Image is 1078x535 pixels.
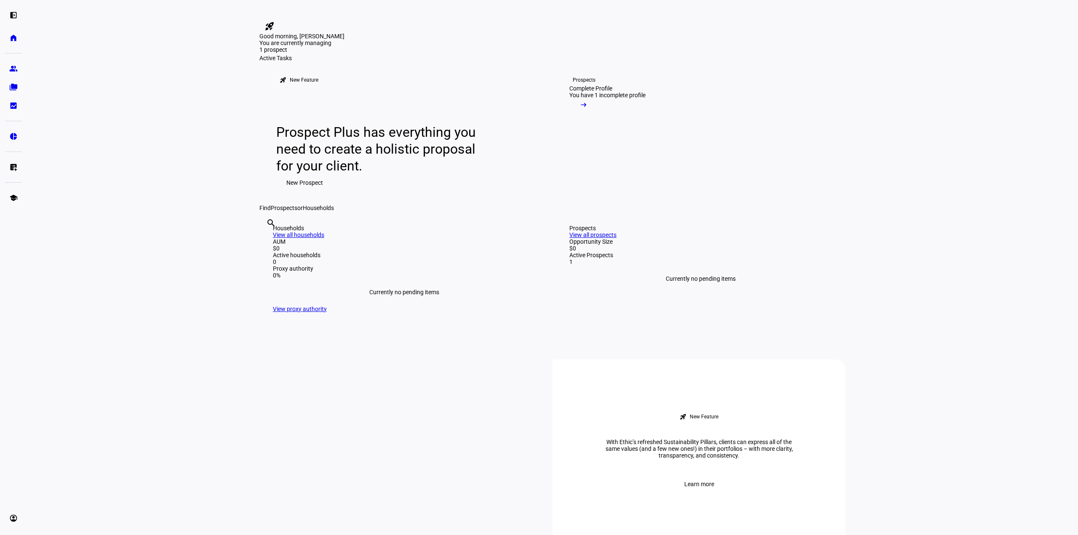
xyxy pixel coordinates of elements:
[273,306,327,312] a: View proxy authority
[259,55,846,61] div: Active Tasks
[273,232,324,238] a: View all households
[569,225,832,232] div: Prospects
[5,97,22,114] a: bid_landscape
[569,232,616,238] a: View all prospects
[569,258,832,265] div: 1
[680,413,686,420] mat-icon: rocket_launch
[290,77,318,83] div: New Feature
[9,514,18,522] eth-mat-symbol: account_circle
[9,11,18,19] eth-mat-symbol: left_panel_open
[286,174,323,191] span: New Prospect
[273,245,536,252] div: $0
[273,258,536,265] div: 0
[266,218,276,228] mat-icon: search
[259,33,846,40] div: Good morning, [PERSON_NAME]
[556,61,696,205] a: ProspectsComplete ProfileYou have 1 incomplete profile
[303,205,334,211] span: Households
[5,29,22,46] a: home
[569,92,646,98] div: You have 1 incomplete profile
[264,21,275,31] mat-icon: rocket_launch
[9,34,18,42] eth-mat-symbol: home
[259,40,331,46] span: You are currently managing
[259,46,344,53] div: 1 prospect
[5,79,22,96] a: folder_copy
[579,101,588,109] mat-icon: arrow_right_alt
[9,194,18,202] eth-mat-symbol: school
[569,85,612,92] div: Complete Profile
[9,83,18,91] eth-mat-symbol: folder_copy
[684,476,714,492] span: Learn more
[273,252,536,258] div: Active households
[674,476,724,492] button: Learn more
[573,77,595,83] div: Prospects
[273,272,536,279] div: 0%
[569,265,832,292] div: Currently no pending items
[273,279,536,306] div: Currently no pending items
[273,225,536,232] div: Households
[9,132,18,141] eth-mat-symbol: pie_chart
[5,128,22,145] a: pie_chart
[569,252,832,258] div: Active Prospects
[266,229,268,240] input: Enter name of prospect or household
[569,238,832,245] div: Opportunity Size
[9,64,18,73] eth-mat-symbol: group
[273,265,536,272] div: Proxy authority
[276,174,333,191] button: New Prospect
[569,245,832,252] div: $0
[273,238,536,245] div: AUM
[690,413,718,420] div: New Feature
[271,205,297,211] span: Prospects
[9,101,18,110] eth-mat-symbol: bid_landscape
[280,77,286,83] mat-icon: rocket_launch
[9,163,18,171] eth-mat-symbol: list_alt_add
[5,60,22,77] a: group
[259,205,846,211] div: Find or
[594,439,804,459] div: With Ethic’s refreshed Sustainability Pillars, clients can express all of the same values (and a ...
[276,124,484,174] div: Prospect Plus has everything you need to create a holistic proposal for your client.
